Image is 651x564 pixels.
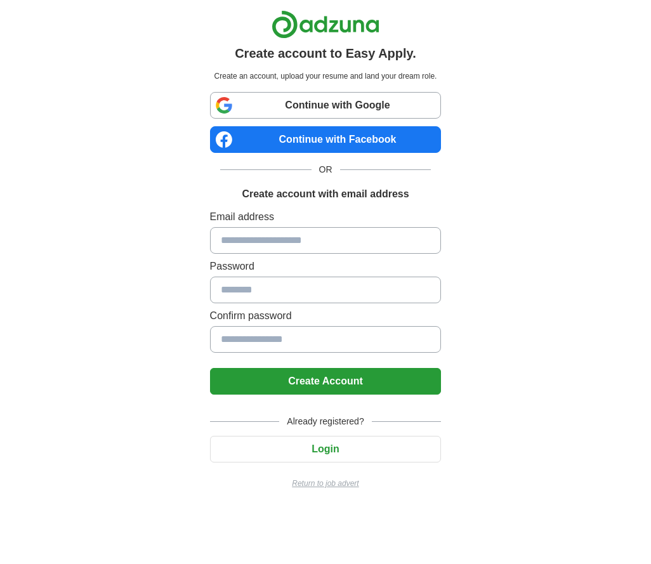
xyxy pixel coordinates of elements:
label: Confirm password [210,308,442,324]
label: Password [210,259,442,274]
label: Email address [210,209,442,225]
a: Return to job advert [210,478,442,489]
h1: Create account with email address [242,187,409,202]
h1: Create account to Easy Apply. [235,44,416,63]
a: Login [210,443,442,454]
a: Continue with Facebook [210,126,442,153]
span: Already registered? [279,415,371,428]
button: Create Account [210,368,442,395]
p: Create an account, upload your resume and land your dream role. [213,70,439,82]
span: OR [312,163,340,176]
button: Login [210,436,442,462]
img: Adzuna logo [272,10,379,39]
a: Continue with Google [210,92,442,119]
